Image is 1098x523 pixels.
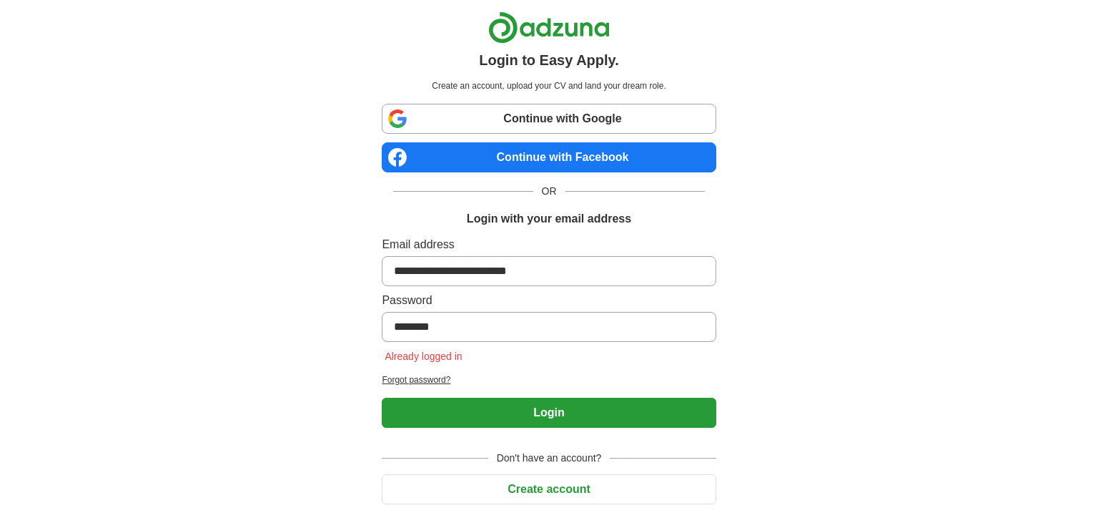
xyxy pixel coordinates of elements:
[382,373,716,386] a: Forgot password?
[382,398,716,428] button: Login
[488,11,610,44] img: Adzuna logo
[467,210,631,228] h1: Login with your email address
[382,483,716,495] a: Create account
[385,79,713,92] p: Create an account, upload your CV and land your dream role.
[382,236,716,253] label: Email address
[382,292,716,309] label: Password
[382,104,716,134] a: Continue with Google
[382,142,716,172] a: Continue with Facebook
[479,49,619,71] h1: Login to Easy Apply.
[382,351,465,362] span: Already logged in
[382,474,716,504] button: Create account
[488,451,610,466] span: Don't have an account?
[533,184,565,199] span: OR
